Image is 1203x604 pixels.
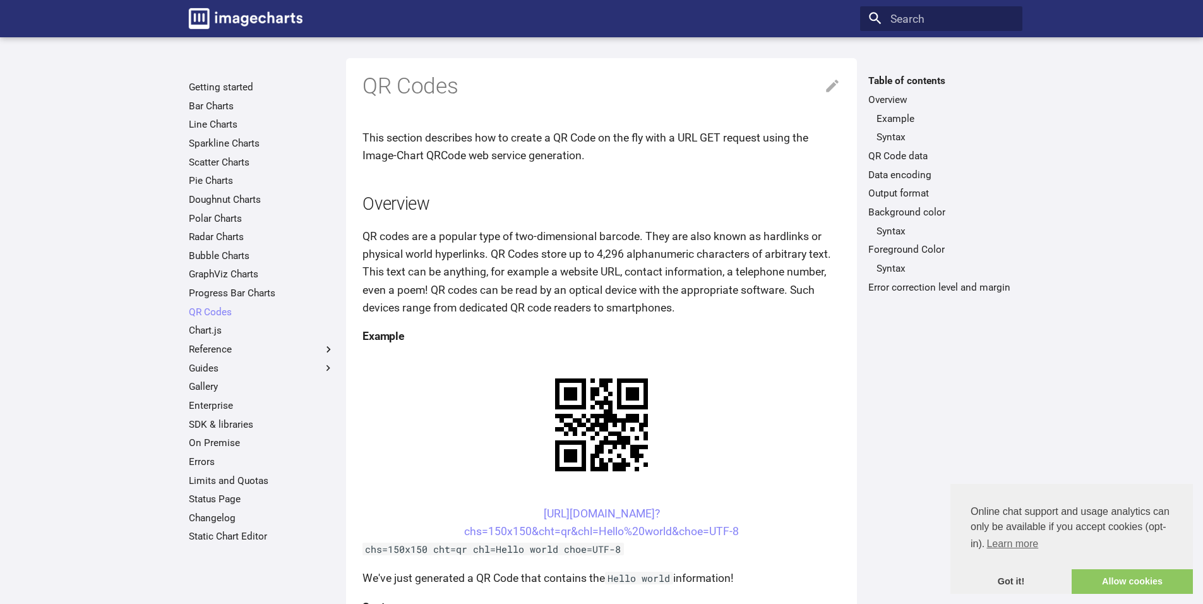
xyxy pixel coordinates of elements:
[189,137,335,150] a: Sparkline Charts
[189,437,335,449] a: On Premise
[189,81,335,94] a: Getting started
[950,569,1072,595] a: dismiss cookie message
[189,231,335,243] a: Radar Charts
[189,362,335,375] label: Guides
[362,543,624,555] code: chs=150x150 cht=qr chl=Hello world choe=UTF-8
[189,306,335,318] a: QR Codes
[860,6,1022,32] input: Search
[189,456,335,468] a: Errors
[868,281,1014,294] a: Error correction level and margin
[868,206,1014,219] a: Background color
[362,227,841,317] p: QR codes are a popular type of two-dimensional barcode. They are also known as hardlinks or physi...
[533,356,670,493] img: chart
[868,187,1014,200] a: Output format
[189,287,335,299] a: Progress Bar Charts
[189,100,335,112] a: Bar Charts
[950,484,1193,594] div: cookieconsent
[868,169,1014,181] a: Data encoding
[877,112,1014,125] a: Example
[362,72,841,101] h1: QR Codes
[189,530,335,543] a: Static Chart Editor
[189,324,335,337] a: Chart.js
[860,75,1022,87] label: Table of contents
[189,250,335,262] a: Bubble Charts
[362,129,841,164] p: This section describes how to create a QR Code on the fly with a URL GET request using the Image-...
[189,418,335,431] a: SDK & libraries
[868,112,1014,144] nav: Overview
[868,262,1014,275] nav: Foreground Color
[189,512,335,524] a: Changelog
[868,150,1014,162] a: QR Code data
[877,262,1014,275] a: Syntax
[362,569,841,587] p: We've just generated a QR Code that contains the information!
[868,243,1014,256] a: Foreground Color
[189,380,335,393] a: Gallery
[189,174,335,187] a: Pie Charts
[464,507,739,538] a: [URL][DOMAIN_NAME]?chs=150x150&cht=qr&chl=Hello%20world&choe=UTF-8
[971,504,1173,553] span: Online chat support and usage analytics can only be available if you accept cookies (opt-in).
[605,572,673,584] code: Hello world
[183,3,308,34] a: Image-Charts documentation
[189,268,335,281] a: GraphViz Charts
[189,8,302,29] img: logo
[189,474,335,487] a: Limits and Quotas
[868,94,1014,106] a: Overview
[362,327,841,345] h4: Example
[189,118,335,131] a: Line Charts
[189,193,335,206] a: Doughnut Charts
[362,192,841,217] h2: Overview
[189,493,335,505] a: Status Page
[877,225,1014,238] a: Syntax
[189,399,335,412] a: Enterprise
[1072,569,1193,595] a: allow cookies
[189,212,335,225] a: Polar Charts
[868,225,1014,238] nav: Background color
[860,75,1022,293] nav: Table of contents
[877,131,1014,143] a: Syntax
[189,343,335,356] label: Reference
[985,535,1040,553] a: learn more about cookies
[189,156,335,169] a: Scatter Charts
